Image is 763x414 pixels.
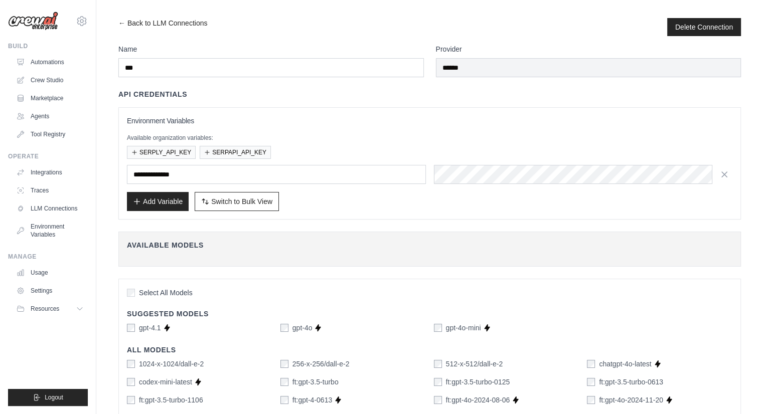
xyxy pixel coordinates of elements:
[195,192,279,211] button: Switch to Bulk View
[434,324,442,332] input: gpt-4o-mini
[446,359,503,369] label: 512-x-512/dall-e-2
[139,288,193,298] span: Select All Models
[292,323,313,333] label: gpt-4o
[12,108,88,124] a: Agents
[118,18,207,36] a: ← Back to LLM Connections
[127,345,732,355] h4: All Models
[599,377,663,387] label: ft:gpt-3.5-turbo-0613
[587,378,595,386] input: ft:gpt-3.5-turbo-0613
[31,305,59,313] span: Resources
[436,44,741,54] label: Provider
[127,309,732,319] h4: Suggested Models
[8,42,88,50] div: Build
[12,200,88,217] a: LLM Connections
[127,289,135,297] input: Select All Models
[139,323,161,333] label: gpt-4.1
[127,324,135,332] input: gpt-4.1
[280,360,288,368] input: 256-x-256/dall-e-2
[12,54,88,70] a: Automations
[127,378,135,386] input: codex-mini-latest
[292,377,339,387] label: ft:gpt-3.5-turbo
[675,22,733,32] button: Delete Connection
[446,377,510,387] label: ft:gpt-3.5-turbo-0125
[200,146,271,159] button: SERPAPI_API_KEY
[12,90,88,106] a: Marketplace
[446,323,481,333] label: gpt-4o-mini
[12,182,88,198] a: Traces
[8,12,58,31] img: Logo
[587,360,595,368] input: chatgpt-4o-latest
[8,152,88,160] div: Operate
[434,396,442,404] input: ft:gpt-4o-2024-08-06
[139,395,203,405] label: ft:gpt-3.5-turbo-1106
[127,240,732,250] h4: Available Models
[12,265,88,281] a: Usage
[434,360,442,368] input: 512-x-512/dall-e-2
[127,116,732,126] h3: Environment Variables
[127,146,196,159] button: SERPLY_API_KEY
[12,126,88,142] a: Tool Registry
[280,324,288,332] input: gpt-4o
[434,378,442,386] input: ft:gpt-3.5-turbo-0125
[118,44,424,54] label: Name
[599,359,651,369] label: chatgpt-4o-latest
[127,192,189,211] button: Add Variable
[127,360,135,368] input: 1024-x-1024/dall-e-2
[8,253,88,261] div: Manage
[127,396,135,404] input: ft:gpt-3.5-turbo-1106
[8,389,88,406] button: Logout
[12,301,88,317] button: Resources
[292,359,350,369] label: 256-x-256/dall-e-2
[587,396,595,404] input: ft:gpt-4o-2024-11-20
[118,89,187,99] h4: API Credentials
[45,393,63,401] span: Logout
[280,396,288,404] input: ft:gpt-4-0613
[292,395,332,405] label: ft:gpt-4-0613
[12,72,88,88] a: Crew Studio
[127,134,732,142] p: Available organization variables:
[139,359,204,369] label: 1024-x-1024/dall-e-2
[599,395,663,405] label: ft:gpt-4o-2024-11-20
[12,283,88,299] a: Settings
[139,377,192,387] label: codex-mini-latest
[12,164,88,180] a: Integrations
[446,395,510,405] label: ft:gpt-4o-2024-08-06
[211,196,272,206] span: Switch to Bulk View
[280,378,288,386] input: ft:gpt-3.5-turbo
[12,219,88,243] a: Environment Variables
